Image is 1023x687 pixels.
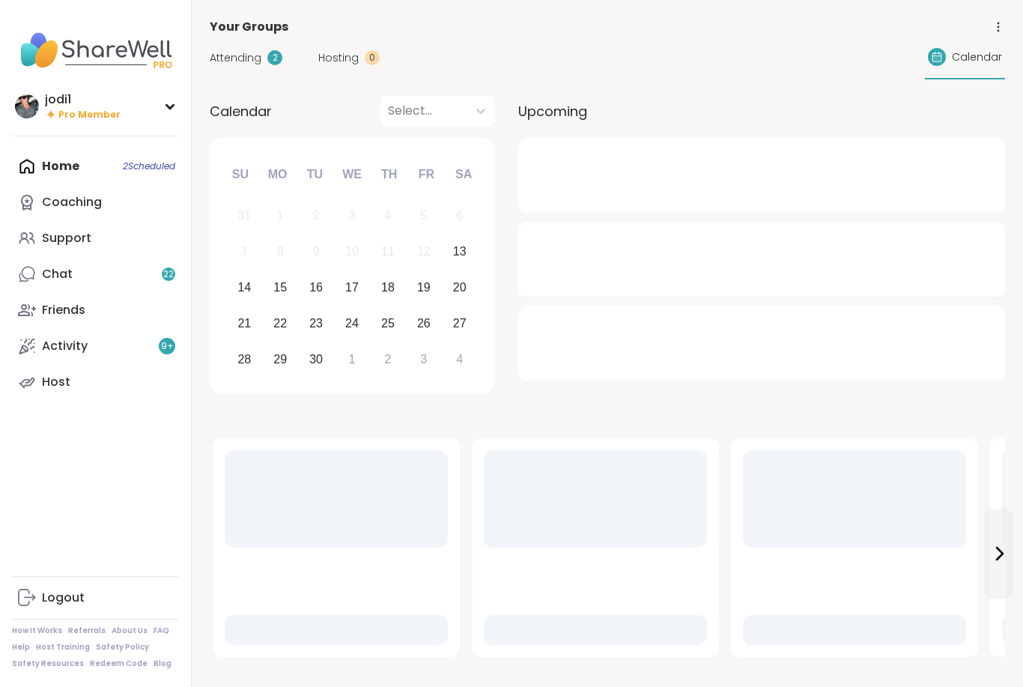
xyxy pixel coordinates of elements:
[313,205,320,226] div: 2
[349,349,356,369] div: 1
[372,200,404,232] div: Not available Thursday, September 4th, 2025
[417,241,431,261] div: 12
[42,590,85,606] div: Logout
[345,313,359,333] div: 24
[210,101,272,121] span: Calendar
[12,184,179,220] a: Coaching
[12,580,179,616] a: Logout
[447,158,480,191] div: Sa
[96,642,149,653] a: Safety Policy
[381,241,395,261] div: 11
[273,277,287,297] div: 15
[417,277,431,297] div: 19
[345,277,359,297] div: 17
[264,307,297,339] div: Choose Monday, September 22nd, 2025
[309,277,323,297] div: 16
[453,313,467,333] div: 27
[407,200,440,232] div: Not available Friday, September 5th, 2025
[456,349,463,369] div: 4
[12,659,84,669] a: Safety Resources
[336,343,368,375] div: Choose Wednesday, October 1st, 2025
[154,626,169,636] a: FAQ
[161,340,174,353] span: 9 +
[42,194,102,211] div: Coaching
[952,49,1002,65] span: Calendar
[443,307,476,339] div: Choose Saturday, September 27th, 2025
[264,272,297,304] div: Choose Monday, September 15th, 2025
[264,343,297,375] div: Choose Monday, September 29th, 2025
[336,200,368,232] div: Not available Wednesday, September 3rd, 2025
[210,50,261,66] span: Attending
[407,236,440,268] div: Not available Friday, September 12th, 2025
[273,349,287,369] div: 29
[224,158,257,191] div: Su
[277,205,284,226] div: 1
[42,302,85,318] div: Friends
[407,343,440,375] div: Choose Friday, October 3rd, 2025
[365,50,380,65] div: 0
[228,343,261,375] div: Choose Sunday, September 28th, 2025
[237,205,251,226] div: 31
[456,205,463,226] div: 6
[12,642,30,653] a: Help
[384,205,391,226] div: 4
[381,277,395,297] div: 18
[237,349,251,369] div: 28
[417,313,431,333] div: 26
[12,364,179,400] a: Host
[58,109,121,121] span: Pro Member
[349,205,356,226] div: 3
[300,200,333,232] div: Not available Tuesday, September 2nd, 2025
[228,307,261,339] div: Choose Sunday, September 21st, 2025
[345,241,359,261] div: 10
[237,313,251,333] div: 21
[36,642,90,653] a: Host Training
[443,200,476,232] div: Not available Saturday, September 6th, 2025
[15,94,39,118] img: jodi1
[372,236,404,268] div: Not available Thursday, September 11th, 2025
[336,158,368,191] div: We
[112,626,148,636] a: About Us
[407,272,440,304] div: Choose Friday, September 19th, 2025
[420,205,427,226] div: 5
[518,101,587,121] span: Upcoming
[372,272,404,304] div: Choose Thursday, September 18th, 2025
[298,158,331,191] div: Tu
[318,50,359,66] span: Hosting
[68,626,106,636] a: Referrals
[267,50,282,65] div: 2
[453,277,467,297] div: 20
[373,158,406,191] div: Th
[90,659,148,669] a: Redeem Code
[210,18,288,36] span: Your Groups
[381,313,395,333] div: 25
[12,256,179,292] a: Chat22
[42,230,91,246] div: Support
[309,313,323,333] div: 23
[42,266,73,282] div: Chat
[42,374,70,390] div: Host
[313,241,320,261] div: 9
[300,307,333,339] div: Choose Tuesday, September 23rd, 2025
[372,307,404,339] div: Choose Thursday, September 25th, 2025
[384,349,391,369] div: 2
[443,272,476,304] div: Choose Saturday, September 20th, 2025
[228,200,261,232] div: Not available Sunday, August 31st, 2025
[277,241,284,261] div: 8
[42,338,88,354] div: Activity
[372,343,404,375] div: Choose Thursday, October 2nd, 2025
[12,626,62,636] a: How It Works
[241,241,248,261] div: 7
[163,268,174,281] span: 22
[237,277,251,297] div: 14
[300,343,333,375] div: Choose Tuesday, September 30th, 2025
[226,198,477,377] div: month 2025-09
[264,200,297,232] div: Not available Monday, September 1st, 2025
[336,236,368,268] div: Not available Wednesday, September 10th, 2025
[410,158,443,191] div: Fr
[45,91,121,108] div: jodi1
[309,349,323,369] div: 30
[420,349,427,369] div: 3
[336,307,368,339] div: Choose Wednesday, September 24th, 2025
[300,272,333,304] div: Choose Tuesday, September 16th, 2025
